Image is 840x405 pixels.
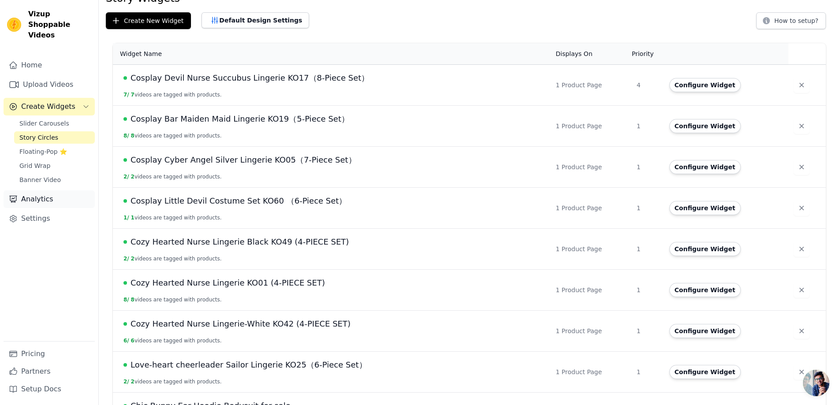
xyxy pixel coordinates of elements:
[669,324,741,338] button: Configure Widget
[123,379,129,385] span: 2 /
[123,76,127,80] span: Live Published
[794,241,810,257] button: Delete widget
[4,210,95,227] a: Settings
[794,364,810,380] button: Delete widget
[123,215,129,221] span: 1 /
[631,311,664,352] td: 1
[123,158,127,162] span: Live Published
[28,9,91,41] span: Vizup Shoppable Videos
[556,245,626,253] div: 1 Product Page
[123,132,222,139] button: 8/ 8videos are tagged with products.
[14,160,95,172] a: Grid Wrap
[556,368,626,376] div: 1 Product Page
[19,133,58,142] span: Story Circles
[202,12,309,28] button: Default Design Settings
[4,98,95,115] button: Create Widgets
[794,323,810,339] button: Delete widget
[131,359,367,371] span: Love-heart cheerleader Sailor Lingerie KO25（6-Piece Set）
[131,72,369,84] span: Cosplay Devil Nurse Succubus Lingerie KO17（8-Piece Set）
[123,337,222,344] button: 6/ 6videos are tagged with products.
[19,147,67,156] span: Floating-Pop ⭐
[631,229,664,270] td: 1
[669,201,741,215] button: Configure Widget
[123,173,222,180] button: 2/ 2videos are tagged with products.
[131,297,134,303] span: 8
[756,12,826,29] button: How to setup?
[131,195,347,207] span: Cosplay Little Devil Costume Set KO60 （6-Piece Set）
[123,174,129,180] span: 2 /
[123,199,127,203] span: Live Published
[794,200,810,216] button: Delete widget
[669,365,741,379] button: Configure Widget
[794,282,810,298] button: Delete widget
[131,379,134,385] span: 2
[19,119,69,128] span: Slider Carousels
[669,242,741,256] button: Configure Widget
[19,175,61,184] span: Banner Video
[131,113,349,125] span: Cosplay Bar Maiden Maid Lingerie KO19（5-Piece Set）
[794,77,810,93] button: Delete widget
[631,43,664,65] th: Priority
[123,363,127,367] span: Live Published
[131,256,134,262] span: 2
[123,256,129,262] span: 2 /
[123,92,129,98] span: 7 /
[556,327,626,335] div: 1 Product Page
[123,240,127,244] span: Live Published
[123,322,127,326] span: Live Published
[123,133,129,139] span: 8 /
[556,81,626,89] div: 1 Product Page
[4,76,95,93] a: Upload Videos
[131,236,349,248] span: Cozy Hearted Nurse Lingerie Black KO49 (4-PIECE SET)
[631,147,664,188] td: 1
[123,297,129,303] span: 8 /
[669,119,741,133] button: Configure Widget
[19,161,50,170] span: Grid Wrap
[550,43,631,65] th: Displays On
[14,117,95,130] a: Slider Carousels
[669,78,741,92] button: Configure Widget
[556,122,626,130] div: 1 Product Page
[669,160,741,174] button: Configure Widget
[131,338,134,344] span: 6
[123,117,127,121] span: Live Published
[7,18,21,32] img: Vizup
[123,378,222,385] button: 2/ 2videos are tagged with products.
[669,283,741,297] button: Configure Widget
[4,363,95,380] a: Partners
[106,12,191,29] button: Create New Widget
[756,19,826,27] a: How to setup?
[14,145,95,158] a: Floating-Pop ⭐
[123,281,127,285] span: Live Published
[4,56,95,74] a: Home
[131,174,134,180] span: 2
[131,92,134,98] span: 7
[123,255,222,262] button: 2/ 2videos are tagged with products.
[131,215,134,221] span: 1
[123,338,129,344] span: 6 /
[131,154,356,166] span: Cosplay Cyber Angel Silver Lingerie KO05（7-Piece Set）
[14,174,95,186] a: Banner Video
[123,214,222,221] button: 1/ 1videos are tagged with products.
[631,106,664,147] td: 1
[131,133,134,139] span: 8
[131,277,325,289] span: Cozy Hearted Nurse Lingerie KO01 (4-PIECE SET)
[803,370,829,396] a: 开放式聊天
[556,286,626,294] div: 1 Product Page
[4,190,95,208] a: Analytics
[21,101,75,112] span: Create Widgets
[4,345,95,363] a: Pricing
[631,352,664,393] td: 1
[123,91,222,98] button: 7/ 7videos are tagged with products.
[131,318,351,330] span: Cozy Hearted Nurse Lingerie-White KO42 (4-PIECE SET)
[4,380,95,398] a: Setup Docs
[556,204,626,212] div: 1 Product Page
[631,188,664,229] td: 1
[556,163,626,171] div: 1 Product Page
[113,43,550,65] th: Widget Name
[794,159,810,175] button: Delete widget
[631,65,664,106] td: 4
[631,270,664,311] td: 1
[794,118,810,134] button: Delete widget
[123,296,222,303] button: 8/ 8videos are tagged with products.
